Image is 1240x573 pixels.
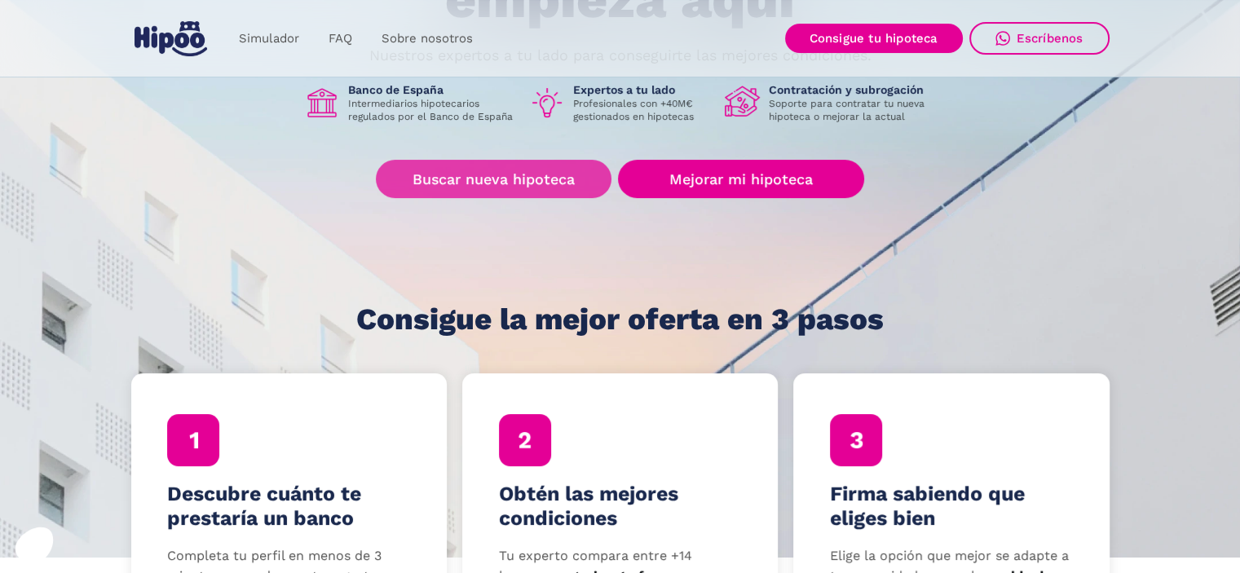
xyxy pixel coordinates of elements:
p: Profesionales con +40M€ gestionados en hipotecas [573,97,712,123]
a: Simulador [224,23,314,55]
a: Buscar nueva hipoteca [376,160,611,198]
h1: Expertos a tu lado [573,82,712,97]
a: FAQ [314,23,367,55]
a: home [131,15,211,63]
h4: Obtén las mejores condiciones [499,482,742,531]
p: Intermediarios hipotecarios regulados por el Banco de España [348,97,516,123]
div: Escríbenos [1017,31,1083,46]
h1: Contratación y subrogación [769,82,937,97]
a: Mejorar mi hipoteca [618,160,863,198]
h4: Descubre cuánto te prestaría un banco [167,482,410,531]
a: Escríbenos [969,22,1110,55]
h1: Consigue la mejor oferta en 3 pasos [356,303,884,336]
a: Sobre nosotros [367,23,488,55]
h1: Banco de España [348,82,516,97]
h4: Firma sabiendo que eliges bien [830,482,1073,531]
p: Soporte para contratar tu nueva hipoteca o mejorar la actual [769,97,937,123]
a: Consigue tu hipoteca [785,24,963,53]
